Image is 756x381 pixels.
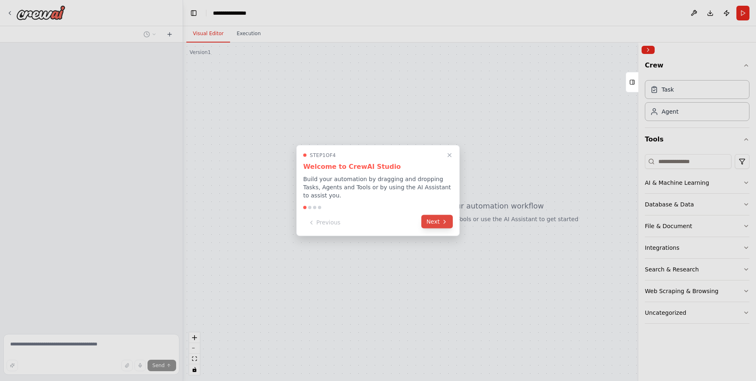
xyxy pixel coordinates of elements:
h3: Welcome to CrewAI Studio [303,162,453,172]
button: Next [421,215,453,229]
button: Close walkthrough [445,150,454,160]
button: Hide left sidebar [188,7,199,19]
p: Build your automation by dragging and dropping Tasks, Agents and Tools or by using the AI Assista... [303,175,453,199]
span: Step 1 of 4 [310,152,336,159]
button: Previous [303,216,345,229]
